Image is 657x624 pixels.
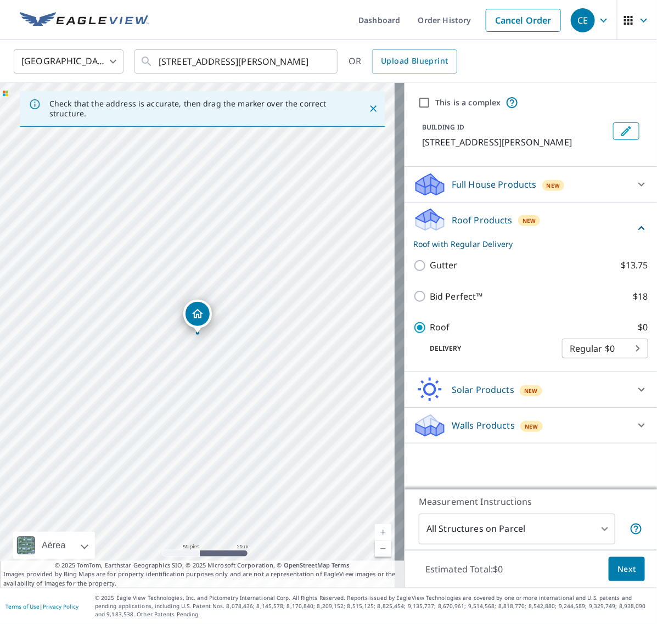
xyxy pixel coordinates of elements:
[613,122,639,140] button: Edit building 1
[332,561,350,569] a: Terms
[486,9,561,32] a: Cancel Order
[617,563,636,576] span: Next
[562,333,648,364] div: Regular $0
[452,178,537,191] p: Full House Products
[621,258,648,272] p: $13.75
[430,258,458,272] p: Gutter
[571,8,595,32] div: CE
[375,524,391,541] a: Nivel actual 19, ampliar
[523,216,536,225] span: New
[413,376,648,403] div: Solar ProductsNew
[95,594,652,619] p: © 2025 Eagle View Technologies, Inc. and Pictometry International Corp. All Rights Reserved. Repo...
[524,386,538,395] span: New
[638,321,648,334] p: $0
[413,171,648,198] div: Full House ProductsNew
[183,300,212,334] div: Dropped pin, building 1, Residential property, 616 Mitchell Ave Mount Joy, PA 17552
[14,46,123,77] div: [GEOGRAPHIC_DATA]
[413,207,648,250] div: Roof ProductsNewRoof with Regular Delivery
[547,181,560,190] span: New
[430,321,450,334] p: Roof
[5,603,40,610] a: Terms of Use
[413,344,562,353] p: Delivery
[20,12,149,29] img: EV Logo
[452,383,514,396] p: Solar Products
[422,136,609,149] p: [STREET_ADDRESS][PERSON_NAME]
[38,532,69,559] div: Aérea
[372,49,457,74] a: Upload Blueprint
[375,541,391,557] a: Nivel actual 19, alejar
[413,238,635,250] p: Roof with Regular Delivery
[413,412,648,439] div: Walls ProductsNew
[422,122,464,132] p: BUILDING ID
[49,99,349,119] p: Check that the address is accurate, then drag the marker over the correct structure.
[366,102,380,116] button: Close
[633,290,648,303] p: $18
[13,532,95,559] div: Aérea
[419,495,643,508] p: Measurement Instructions
[5,603,78,610] p: |
[430,290,483,303] p: Bid Perfect™
[43,603,78,610] a: Privacy Policy
[452,213,513,227] p: Roof Products
[349,49,457,74] div: OR
[417,557,512,581] p: Estimated Total: $0
[435,97,501,108] label: This is a complex
[381,54,448,68] span: Upload Blueprint
[159,46,315,77] input: Search by address or latitude-longitude
[55,561,350,570] span: © 2025 TomTom, Earthstar Geographics SIO, © 2025 Microsoft Corporation, ©
[284,561,330,569] a: OpenStreetMap
[525,422,538,431] span: New
[419,514,615,544] div: All Structures on Parcel
[630,522,643,536] span: Your report will include each building or structure inside the parcel boundary. In some cases, du...
[609,557,645,582] button: Next
[452,419,515,432] p: Walls Products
